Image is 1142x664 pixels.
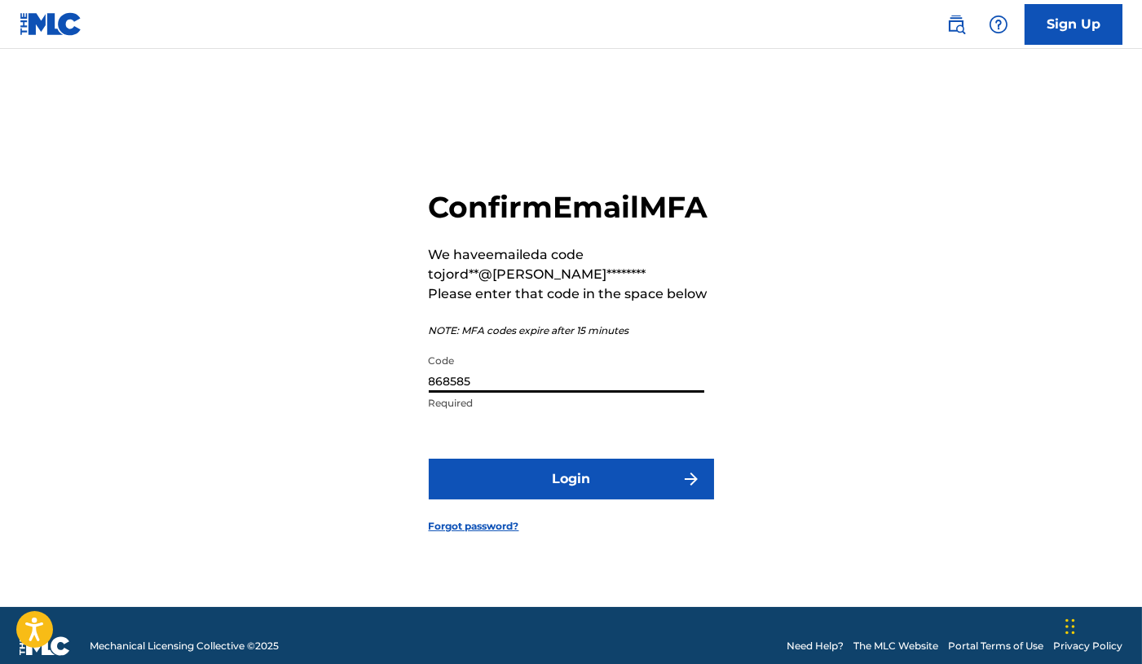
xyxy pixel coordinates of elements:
[948,639,1043,653] a: Portal Terms of Use
[946,15,966,34] img: search
[853,639,938,653] a: The MLC Website
[429,459,714,499] button: Login
[429,323,714,338] p: NOTE: MFA codes expire after 15 minutes
[787,639,844,653] a: Need Help?
[20,12,82,36] img: MLC Logo
[989,15,1008,34] img: help
[1053,639,1122,653] a: Privacy Policy
[1065,602,1075,651] div: Drag
[90,639,279,653] span: Mechanical Licensing Collective © 2025
[1060,586,1142,664] iframe: Chat Widget
[429,245,714,284] p: We have emailed a code to jord**@[PERSON_NAME]********
[429,519,519,534] a: Forgot password?
[429,396,704,411] p: Required
[429,284,714,304] p: Please enter that code in the space below
[681,469,701,489] img: f7272a7cc735f4ea7f67.svg
[20,636,70,656] img: logo
[940,8,972,41] a: Public Search
[429,189,714,226] h2: Confirm Email MFA
[1025,4,1122,45] a: Sign Up
[982,8,1015,41] div: Help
